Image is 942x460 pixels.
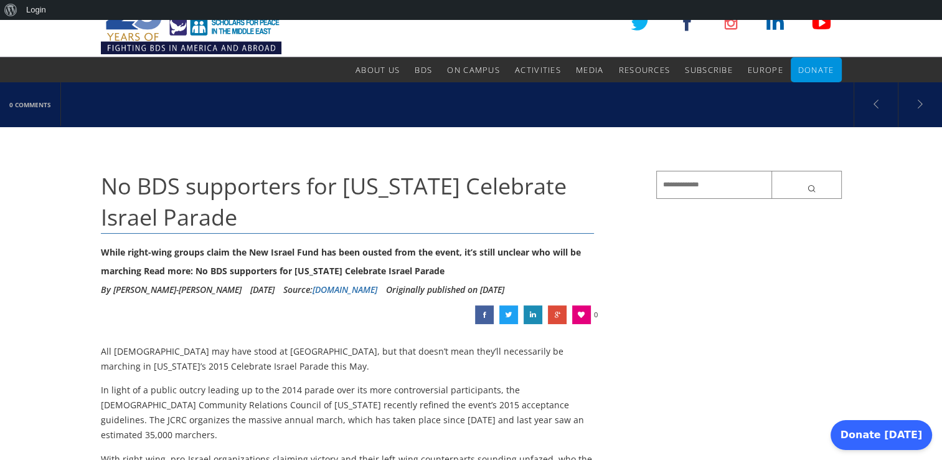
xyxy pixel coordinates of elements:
[685,57,733,82] a: Subscribe
[386,280,504,299] li: Originally published on [DATE]
[101,243,595,280] div: While right-wing groups claim the New Israel Fund has been ousted from the event, it’s still uncl...
[101,280,242,299] li: By [PERSON_NAME]-[PERSON_NAME]
[415,64,432,75] span: BDS
[618,64,670,75] span: Resources
[499,305,518,324] a: No BDS supporters for New York Celebrate Israel Parade
[415,57,432,82] a: BDS
[798,57,834,82] a: Donate
[447,57,500,82] a: On Campus
[618,57,670,82] a: Resources
[576,64,604,75] span: Media
[576,57,604,82] a: Media
[101,171,567,232] span: No BDS supporters for [US_STATE] Celebrate Israel Parade
[475,305,494,324] a: No BDS supporters for New York Celebrate Israel Parade
[101,383,595,442] p: In light of a public outcry leading up to the 2014 parade over its more controversial participant...
[356,64,400,75] span: About Us
[250,280,275,299] li: [DATE]
[548,305,567,324] a: No BDS supporters for New York Celebrate Israel Parade
[524,305,542,324] a: No BDS supporters for New York Celebrate Israel Parade
[798,64,834,75] span: Donate
[356,57,400,82] a: About Us
[101,344,595,374] p: All [DEMOGRAPHIC_DATA] may have stood at [GEOGRAPHIC_DATA], but that doesn’t mean they’ll necessa...
[748,64,783,75] span: Europe
[283,280,377,299] div: Source:
[515,57,561,82] a: Activities
[447,64,500,75] span: On Campus
[685,64,733,75] span: Subscribe
[313,284,377,295] a: [DOMAIN_NAME]
[748,57,783,82] a: Europe
[594,305,598,324] span: 0
[515,64,561,75] span: Activities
